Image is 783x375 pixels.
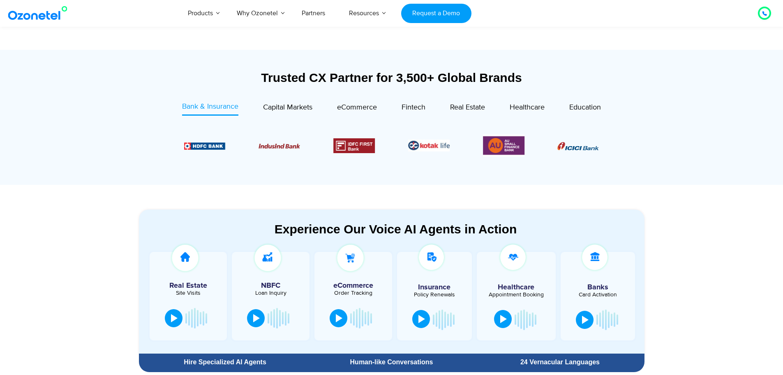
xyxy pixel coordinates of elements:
[450,103,485,112] span: Real Estate
[483,284,550,291] h5: Healthcare
[510,101,545,116] a: Healthcare
[311,359,471,366] div: Human-like Conversations
[154,290,223,296] div: Site Visits
[450,101,485,116] a: Real Estate
[401,4,471,23] a: Request a Demo
[569,101,601,116] a: Education
[565,292,631,298] div: Card Activation
[147,222,644,236] div: Experience Our Voice AI Agents in Action
[483,135,524,156] img: Picture13.png
[408,140,450,151] div: 5 / 6
[236,282,305,289] h5: NBFC
[401,284,468,291] h5: Insurance
[558,141,599,151] div: 1 / 6
[259,141,300,151] div: 3 / 6
[337,101,377,116] a: eCommerce
[483,292,550,298] div: Appointment Booking
[319,290,388,296] div: Order Tracking
[558,142,599,150] img: Picture8.png
[569,103,601,112] span: Education
[333,138,375,153] div: 4 / 6
[565,284,631,291] h5: Banks
[182,102,238,111] span: Bank & Insurance
[401,292,468,298] div: Policy Renewals
[402,103,425,112] span: Fintech
[263,101,312,116] a: Capital Markets
[483,135,524,156] div: 6 / 6
[184,141,225,151] div: 2 / 6
[259,144,300,149] img: Picture10.png
[182,101,238,116] a: Bank & Insurance
[154,282,223,289] h5: Real Estate
[402,101,425,116] a: Fintech
[184,135,599,156] div: Image Carousel
[236,290,305,296] div: Loan Inquiry
[337,103,377,112] span: eCommerce
[143,359,307,366] div: Hire Specialized AI Agents
[139,70,644,85] div: Trusted CX Partner for 3,500+ Global Brands
[184,142,225,149] img: Picture9.png
[333,138,375,153] img: Picture12.png
[510,103,545,112] span: Healthcare
[480,359,640,366] div: 24 Vernacular Languages
[319,282,388,289] h5: eCommerce
[408,140,450,151] img: Picture26.jpg
[263,103,312,112] span: Capital Markets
